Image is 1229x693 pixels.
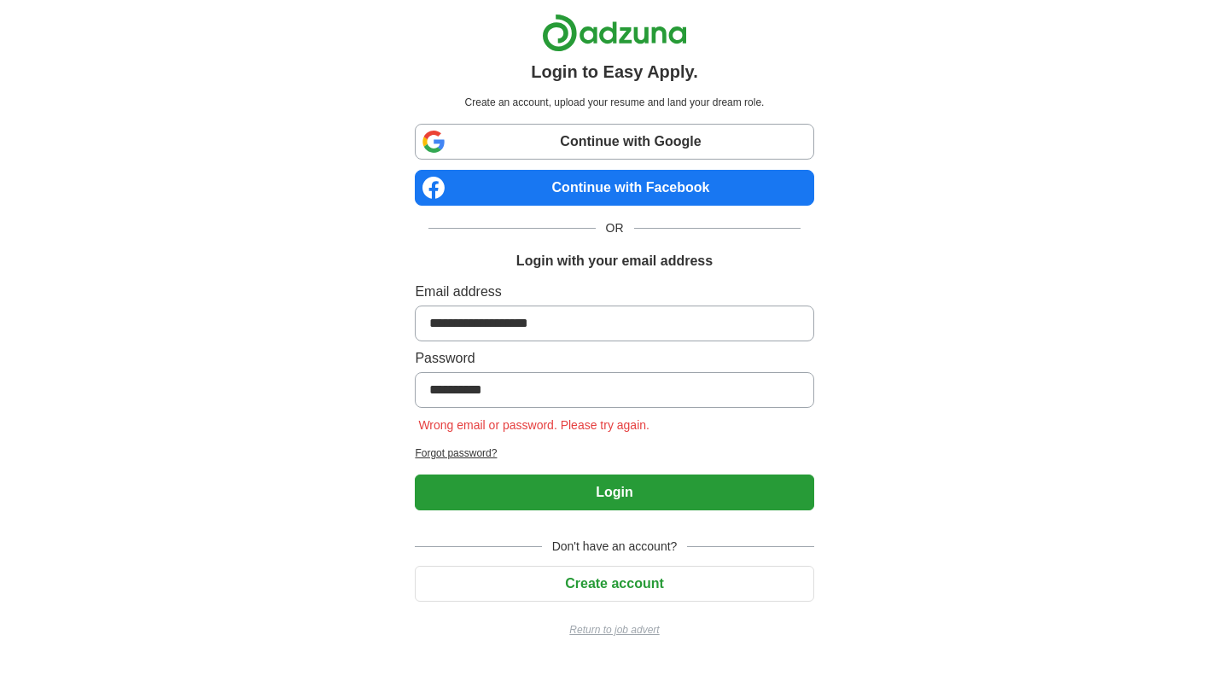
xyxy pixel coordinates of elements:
span: OR [596,219,634,237]
span: Don't have an account? [542,538,688,556]
a: Create account [415,576,813,591]
a: Continue with Facebook [415,170,813,206]
button: Create account [415,566,813,602]
a: Forgot password? [415,445,813,461]
img: Adzuna logo [542,14,687,52]
button: Login [415,475,813,510]
a: Continue with Google [415,124,813,160]
label: Password [415,348,813,369]
h1: Login to Easy Apply. [531,59,698,84]
label: Email address [415,282,813,302]
a: Return to job advert [415,622,813,638]
p: Create an account, upload your resume and land your dream role. [418,95,810,110]
h1: Login with your email address [516,251,713,271]
span: Wrong email or password. Please try again. [415,418,653,432]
